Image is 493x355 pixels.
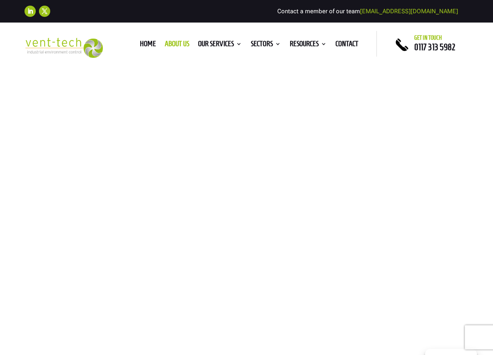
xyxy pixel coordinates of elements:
[140,41,156,50] a: Home
[335,41,358,50] a: Contact
[39,6,50,17] a: Follow on X
[198,41,242,50] a: Our Services
[25,38,102,58] img: 2023-09-27T08_35_16.549ZVENT-TECH---Clear-background
[25,6,36,17] a: Follow on LinkedIn
[25,166,203,209] h1: About us
[277,8,458,15] span: Contact a member of our team
[290,41,327,50] a: Resources
[414,35,442,41] span: Get in touch
[165,41,189,50] a: About us
[360,8,458,15] a: [EMAIL_ADDRESS][DOMAIN_NAME]
[414,42,455,52] a: 0117 313 5982
[251,41,281,50] a: Sectors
